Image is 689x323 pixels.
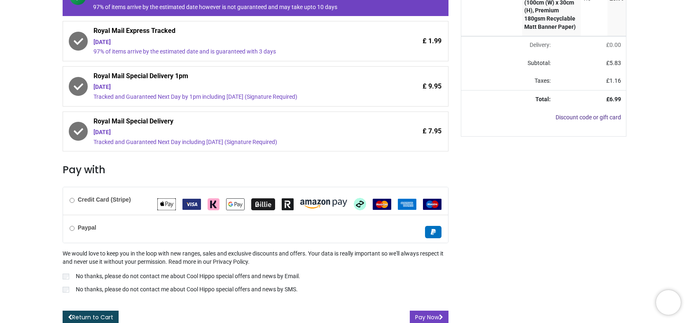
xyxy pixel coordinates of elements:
[606,60,621,66] span: £
[354,200,366,207] span: Afterpay Clearpay
[423,37,441,46] span: £ 1.99
[423,82,441,91] span: £ 9.95
[182,199,201,210] img: VISA
[63,274,69,279] input: No thanks, please do not contact me about Cool Hippo special offers and news by Email.
[606,96,621,102] strong: £
[610,60,621,66] span: 5.83
[93,117,372,128] span: Royal Mail Special Delivery
[606,42,621,48] span: £
[461,72,556,90] td: Taxes:
[157,200,176,207] span: Apple Pay
[93,128,372,137] div: [DATE]
[63,163,449,177] h3: Pay with
[157,198,176,210] img: Apple Pay
[93,48,372,56] div: 97% of items arrive by the estimated date and is guaranteed with 3 days
[93,93,372,101] div: Tracked and Guaranteed Next Day by 1pm including [DATE] (Signature Required)
[282,200,294,207] span: Revolut Pay
[398,200,416,207] span: American Express
[610,96,621,102] span: 6.99
[423,127,441,136] span: £ 7.95
[606,77,621,84] span: £
[208,200,220,207] span: Klarna
[423,200,441,207] span: Maestro
[70,198,75,203] input: Credit Card (Stripe)
[226,200,245,207] span: Google Pay
[70,226,75,231] input: Paypal
[93,26,372,38] span: Royal Mail Express Tracked
[610,42,621,48] span: 0.00
[282,198,294,210] img: Revolut Pay
[610,77,621,84] span: 1.16
[93,38,372,46] div: [DATE]
[423,199,441,210] img: Maestro
[373,199,391,210] img: MasterCard
[425,226,441,238] img: Paypal
[76,272,300,281] p: No thanks, please do not contact me about Cool Hippo special offers and news by Email.
[93,83,372,91] div: [DATE]
[251,200,275,207] span: Billie
[182,200,201,207] span: VISA
[656,290,681,315] iframe: Brevo live chat
[556,114,621,121] a: Discount code or gift card
[208,198,220,210] img: Klarna
[93,138,372,146] div: Tracked and Guaranteed Next Day including [DATE] (Signature Required)
[63,250,449,295] div: We would love to keep you in the loop with new ranges, sales and exclusive discounts and offers. ...
[461,54,556,72] td: Subtotal:
[398,199,416,210] img: American Express
[251,198,275,210] img: Billie
[300,200,347,209] img: Amazon Pay
[354,198,366,210] img: Afterpay Clearpay
[425,228,441,235] span: Paypal
[93,3,372,12] div: 97% of items arrive by the estimated date however is not guaranteed and may take upto 10 days
[76,286,298,294] p: No thanks, please do not contact me about Cool Hippo special offers and news by SMS.
[78,224,96,231] b: Paypal
[373,200,391,207] span: MasterCard
[93,72,372,83] span: Royal Mail Special Delivery 1pm
[461,36,556,54] td: Delivery will be updated after choosing a new delivery method
[226,198,245,210] img: Google Pay
[535,96,551,102] strong: Total:
[300,200,347,207] span: Amazon Pay
[63,287,69,293] input: No thanks, please do not contact me about Cool Hippo special offers and news by SMS.
[78,196,131,203] b: Credit Card (Stripe)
